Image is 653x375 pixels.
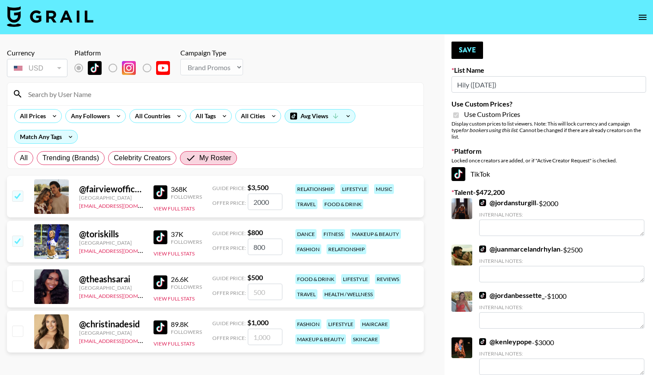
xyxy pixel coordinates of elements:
div: haircare [360,319,390,329]
div: - $ 2500 [479,245,644,282]
div: 37K [171,230,202,239]
div: music [374,184,394,194]
div: food & drink [295,274,336,284]
span: My Roster [199,153,231,163]
span: Guide Price: [212,185,246,191]
div: All Prices [15,110,48,123]
input: 500 [248,284,282,300]
div: Currency [7,48,67,57]
span: Guide Price: [212,230,246,236]
strong: $ 1,000 [247,318,269,327]
button: open drawer [634,9,651,26]
div: @ theashsarai [79,274,143,284]
div: - $ 1000 [479,291,644,329]
span: Offer Price: [212,335,246,341]
label: Platform [451,147,646,155]
div: reviews [375,274,401,284]
span: Guide Price: [212,320,246,327]
div: dance [295,229,317,239]
div: fashion [295,319,321,329]
button: View Full Stats [154,340,195,347]
a: @kenleypope [479,337,532,346]
button: View Full Stats [154,295,195,302]
strong: $ 3,500 [247,183,269,191]
img: Instagram [122,61,136,75]
div: fitness [322,229,345,239]
div: Match Any Tags [15,130,77,143]
img: Grail Talent [7,6,93,27]
div: Currency is locked to USD [7,57,67,79]
span: All [20,153,28,163]
button: View Full Stats [154,205,195,212]
a: @juanmarcelandrhylan [479,245,560,253]
div: List locked to TikTok. [74,59,177,77]
div: Display custom prices to list viewers. Note: This will lock currency and campaign type . Cannot b... [451,120,646,140]
label: List Name [451,66,646,74]
img: TikTok [479,292,486,299]
img: TikTok [479,246,486,252]
div: 89.8K [171,320,202,329]
span: Offer Price: [212,245,246,251]
div: health / wellness [323,289,375,299]
div: [GEOGRAPHIC_DATA] [79,239,143,246]
a: [EMAIL_ADDRESS][DOMAIN_NAME] [79,201,166,209]
div: lifestyle [341,274,370,284]
div: Any Followers [66,110,112,123]
div: TikTok [451,167,646,181]
span: Offer Price: [212,290,246,296]
div: [GEOGRAPHIC_DATA] [79,194,143,201]
span: Celebrity Creators [114,153,171,163]
div: 368K [171,185,202,194]
img: TikTok [451,167,465,181]
div: travel [295,199,317,209]
div: lifestyle [340,184,369,194]
a: [EMAIL_ADDRESS][DOMAIN_NAME] [79,291,166,299]
input: 800 [248,239,282,255]
div: Internal Notes: [479,211,644,218]
div: Followers [171,329,202,335]
a: @jordansturgill [479,198,536,207]
a: [EMAIL_ADDRESS][DOMAIN_NAME] [79,246,166,254]
div: travel [295,289,317,299]
div: lifestyle [326,319,355,329]
img: TikTok [479,338,486,345]
div: @ toriskills [79,229,143,239]
img: TikTok [154,185,167,199]
div: Locked once creators are added, or if "Active Creator Request" is checked. [451,157,646,164]
span: Guide Price: [212,275,246,281]
div: All Cities [236,110,267,123]
img: TikTok [154,320,167,334]
span: Trending (Brands) [42,153,99,163]
div: food & drink [323,199,363,209]
div: USD [9,61,66,76]
img: TikTok [88,61,102,75]
input: Search by User Name [23,87,418,101]
div: @ christinadesid [79,319,143,330]
div: Followers [171,194,202,200]
div: relationship [295,184,335,194]
div: [GEOGRAPHIC_DATA] [79,284,143,291]
span: Offer Price: [212,200,246,206]
div: - $ 2000 [479,198,644,236]
div: fashion [295,244,321,254]
a: [EMAIL_ADDRESS][DOMAIN_NAME] [79,336,166,344]
div: skincare [351,334,380,344]
span: Use Custom Prices [464,110,520,119]
div: makeup & beauty [295,334,346,344]
div: [GEOGRAPHIC_DATA] [79,330,143,336]
div: Campaign Type [180,48,243,57]
img: YouTube [156,61,170,75]
input: 1,000 [248,329,282,345]
strong: $ 500 [247,273,263,281]
button: Save [451,42,483,59]
div: - $ 3000 [479,337,644,375]
strong: $ 800 [247,228,263,236]
div: Internal Notes: [479,258,644,264]
div: All Countries [130,110,172,123]
div: Avg Views [285,110,355,123]
div: Followers [171,239,202,245]
em: for bookers using this list [461,127,517,133]
div: Followers [171,284,202,290]
label: Use Custom Prices? [451,100,646,108]
div: Platform [74,48,177,57]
